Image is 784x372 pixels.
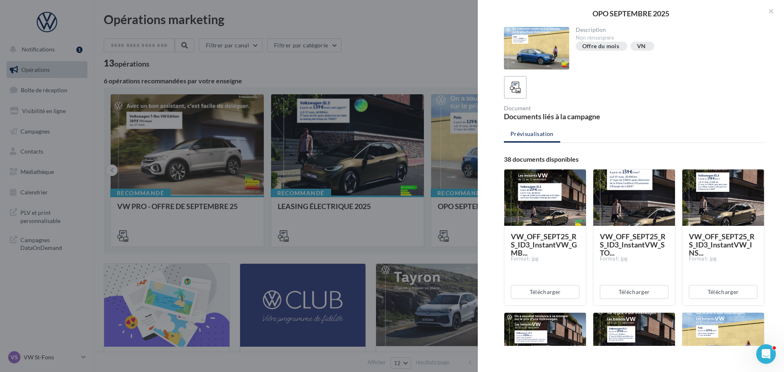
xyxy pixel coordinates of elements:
span: VW_OFF_SEPT25_RS_ID3_InstantVW_INS... [689,232,755,257]
button: Télécharger [600,285,668,299]
div: Format: jpg [600,255,668,263]
div: Documents liés à la campagne [504,113,631,120]
span: VW_OFF_SEPT25_RS_ID3_InstantVW_STO... [600,232,666,257]
button: Télécharger [511,285,579,299]
div: Format: jpg [689,255,757,263]
div: 38 documents disponibles [504,156,764,163]
div: OPO SEPTEMBRE 2025 [491,10,771,17]
span: VW_OFF_SEPT25_RS_ID3_InstantVW_GMB... [511,232,577,257]
button: Télécharger [689,285,757,299]
div: Non renseignée [576,34,758,42]
div: Offre du mois [582,43,619,49]
div: Document [504,105,631,111]
div: VN [637,43,646,49]
div: Format: jpg [511,255,579,263]
div: Description [576,27,758,33]
iframe: Intercom live chat [756,344,776,364]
